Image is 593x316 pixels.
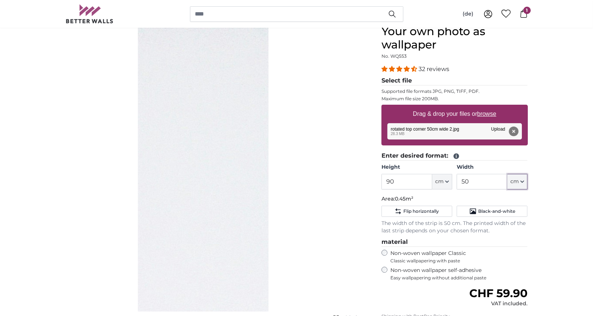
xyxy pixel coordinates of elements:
[457,7,479,21] button: (de)
[457,206,527,217] button: Black-and-white
[491,300,527,307] font: VAT included.
[382,96,439,101] font: Maximum file size 200MB.
[507,174,527,189] button: cm
[457,164,474,170] font: Width
[390,275,486,280] font: Easy wallpapering without additional paste
[382,77,412,84] font: Select file
[66,4,114,23] img: Betterwalls
[382,238,408,245] font: material
[510,178,519,185] font: cm
[390,267,482,273] font: Non-woven wallpaper self-adhesive
[382,220,526,234] font: The width of the strip is 50 cm. The printed width of the last strip depends on your chosen format.
[390,250,466,256] font: Non-woven wallpaper Classic
[395,195,413,202] font: 0.45m²
[382,65,419,73] span: 4.31 stars
[382,24,485,51] font: Your own photo as wallpaper
[463,10,473,17] font: (de)
[419,65,449,73] font: 32 reviews
[435,178,444,185] font: cm
[477,111,496,117] font: browse
[403,208,439,214] font: Flip horizontally
[526,7,528,13] font: 1
[382,53,407,59] font: No. WQ553
[382,195,395,202] font: Area:
[469,286,527,300] font: CHF 59.90
[382,88,480,94] font: Supported file formats JPG, PNG, TIFF, PDF.
[432,174,452,189] button: cm
[478,208,515,214] font: Black-and-white
[390,258,460,263] font: Classic wallpapering with paste
[413,111,477,117] font: Drag & drop your files or
[382,206,452,217] button: Flip horizontally
[382,152,448,159] font: Enter desired format:
[382,164,400,170] font: Height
